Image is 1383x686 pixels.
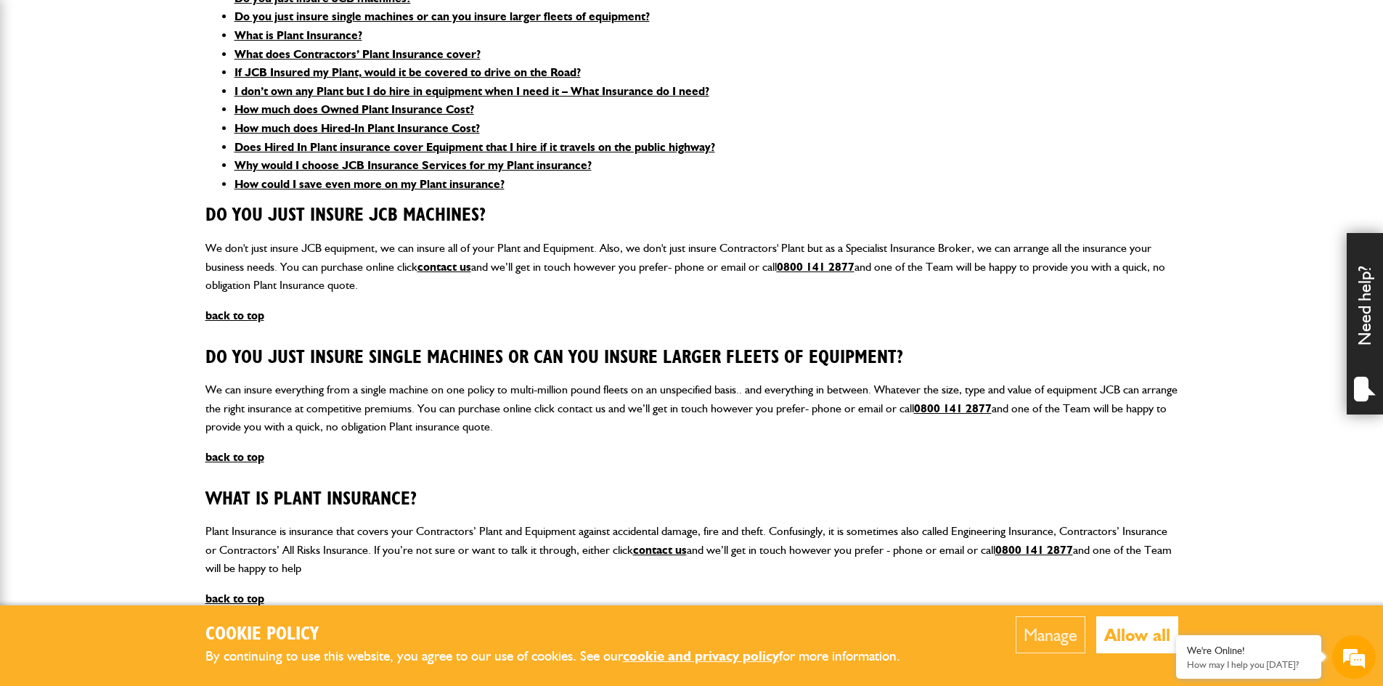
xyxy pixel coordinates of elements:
p: We can insure everything from a single machine on one policy to multi-million pound fleets on an ... [205,380,1178,436]
h2: Cookie Policy [205,624,924,646]
p: We don't just insure JCB equipment, we can insure all of your Plant and Equipment. Also, we don't... [205,239,1178,295]
input: Enter your email address [19,177,265,209]
h3: What is Plant Insurance? [205,489,1178,511]
a: How much does Owned Plant Insurance Cost? [234,102,474,116]
a: contact us [417,260,471,274]
div: We're Online! [1187,645,1310,657]
a: I don’t own any Plant but I do hire in equipment when I need it – What Insurance do I need? [234,84,709,98]
button: Allow all [1096,616,1178,653]
img: d_20077148190_company_1631870298795_20077148190 [25,81,61,101]
em: Start Chat [197,447,264,467]
a: 0800 141 2877 [914,401,992,415]
div: Chat with us now [76,81,244,100]
input: Enter your phone number [19,220,265,252]
a: Why would I choose JCB Insurance Services for my Plant insurance? [234,158,592,172]
p: Plant Insurance is insurance that covers your Contractors’ Plant and Equipment against accidental... [205,522,1178,578]
a: How much does Hired-In Plant Insurance Cost? [234,121,480,135]
a: 0800 141 2877 [777,260,854,274]
a: What does Contractors’ Plant Insurance cover? [234,47,481,61]
a: back to top [205,309,264,322]
a: If JCB Insured my Plant, would it be covered to drive on the Road? [234,65,581,79]
a: cookie and privacy policy [623,648,779,664]
a: Do you just insure single machines or can you insure larger fleets of equipment? [234,9,650,23]
textarea: Type your message and hit 'Enter' [19,263,265,435]
p: By continuing to use this website, you agree to our use of cookies. See our for more information. [205,645,924,668]
div: Minimize live chat window [238,7,273,42]
a: Does Hired In Plant insurance cover Equipment that I hire if it travels on the public highway? [234,140,715,154]
a: 0800 141 2877 [995,543,1073,557]
a: How could I save even more on my Plant insurance? [234,177,505,191]
a: What is Plant Insurance? [234,28,362,42]
input: Enter your last name [19,134,265,166]
button: Manage [1016,616,1085,653]
div: Need help? [1347,233,1383,415]
h3: Do you just insure single machines or can you insure larger fleets of equipment? [205,347,1178,369]
a: back to top [205,450,264,464]
h3: Do you just insure JCB machines? [205,205,1178,227]
a: back to top [205,592,264,605]
a: contact us [633,543,687,557]
p: How may I help you today? [1187,659,1310,670]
